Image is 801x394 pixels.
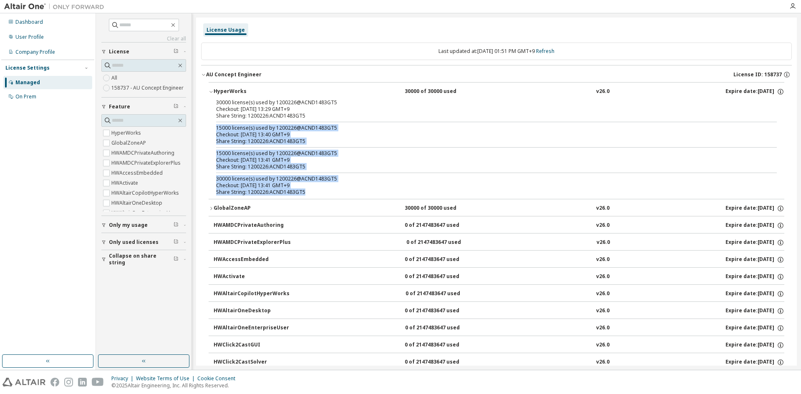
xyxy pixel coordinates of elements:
div: HWAMDCPrivateExplorerPlus [214,239,291,246]
button: AU Concept EngineerLicense ID: 158737 [201,65,792,84]
div: 0 of 2147483647 used [405,324,480,332]
div: v26.0 [596,341,610,349]
button: HWAltairOneDesktop0 of 2147483647 usedv26.0Expire date:[DATE] [214,302,784,320]
label: 158737 - AU Concept Engineer [111,83,185,93]
button: Only used licenses [101,233,186,251]
div: v26.0 [596,359,610,366]
button: HWActivate0 of 2147483647 usedv26.0Expire date:[DATE] [214,268,784,286]
img: linkedin.svg [78,378,87,386]
button: HWClick2CastGUI0 of 2147483647 usedv26.0Expire date:[DATE] [214,336,784,354]
div: HWActivate [214,273,289,281]
div: Expire date: [DATE] [725,359,784,366]
div: License Usage [207,27,245,33]
div: HWAltairCopilotHyperWorks [214,290,290,298]
div: Expire date: [DATE] [725,256,784,264]
a: Refresh [536,48,554,55]
div: Share String: 1200226:ACND1483GT5 [216,113,757,119]
button: HWClick2CastSolver0 of 2147483647 usedv26.0Expire date:[DATE] [214,353,784,371]
label: HWAMDCPrivateExplorerPlus [111,158,182,168]
div: v26.0 [596,205,610,212]
label: HWActivate [111,178,140,188]
div: Expire date: [DATE] [725,205,784,212]
span: Clear filter [174,103,179,110]
span: Collapse on share string [109,253,174,266]
button: Feature [101,98,186,116]
div: v26.0 [596,307,610,315]
button: HWAMDCPrivateAuthoring0 of 2147483647 usedv26.0Expire date:[DATE] [214,216,784,235]
div: Expire date: [DATE] [725,239,784,246]
div: v26.0 [596,88,610,95]
div: GlobalZoneAP [214,205,289,212]
div: HWAltairOneEnterpriseUser [214,324,289,332]
div: AU Concept Engineer [206,71,262,78]
div: User Profile [15,34,44,40]
span: Clear filter [174,222,179,228]
span: Only used licenses [109,239,159,246]
span: Clear filter [174,256,179,263]
p: © 2025 Altair Engineering, Inc. All Rights Reserved. [111,382,240,389]
button: HyperWorks30000 of 30000 usedv26.0Expire date:[DATE] [209,83,784,101]
label: HWAMDCPrivateAuthoring [111,148,176,158]
button: License [101,43,186,61]
label: GlobalZoneAP [111,138,148,148]
div: v26.0 [596,222,610,229]
span: License ID: 158737 [733,71,782,78]
label: HyperWorks [111,128,143,138]
img: altair_logo.svg [3,378,45,386]
div: v26.0 [596,290,610,298]
div: HWAccessEmbedded [214,256,289,264]
img: youtube.svg [92,378,104,386]
button: HWAltairOneEnterpriseUser0 of 2147483647 usedv26.0Expire date:[DATE] [214,319,784,337]
div: v26.0 [597,239,610,246]
div: 30000 of 30000 used [405,88,480,95]
div: License Settings [5,65,50,71]
div: Share String: 1200226:ACND1483GT5 [216,138,757,145]
div: Checkout: [DATE] 13:40 GMT+9 [216,131,757,138]
div: HyperWorks [214,88,289,95]
span: Clear filter [174,239,179,246]
div: Dashboard [15,19,43,25]
div: HWAMDCPrivateAuthoring [214,222,289,229]
div: 15000 license(s) used by 1200226@ACND1483GT5 [216,125,757,131]
div: On Prem [15,93,36,100]
div: Share String: 1200226:ACND1483GT5 [216,189,757,196]
span: Clear filter [174,48,179,55]
div: Privacy [111,375,136,382]
div: Expire date: [DATE] [725,341,784,349]
div: 30000 of 30000 used [405,205,480,212]
span: Only my usage [109,222,148,228]
label: HWAltairOneDesktop [111,198,164,208]
div: 0 of 2147483647 used [406,239,481,246]
button: HWAMDCPrivateExplorerPlus0 of 2147483647 usedv26.0Expire date:[DATE] [214,233,784,252]
div: HWClick2CastSolver [214,359,289,366]
button: Collapse on share string [101,250,186,269]
div: 30000 license(s) used by 1200226@ACND1483GT5 [216,176,757,182]
div: v26.0 [596,324,610,332]
div: 0 of 2147483647 used [405,222,480,229]
label: All [111,73,119,83]
div: 0 of 2147483647 used [405,256,480,264]
div: Share String: 1200226:ACND1483GT5 [216,163,757,170]
div: HWAltairOneDesktop [214,307,289,315]
div: v26.0 [596,273,610,281]
span: Feature [109,103,130,110]
div: Checkout: [DATE] 13:41 GMT+9 [216,157,757,163]
div: 0 of 2147483647 used [406,290,481,298]
div: HWClick2CastGUI [214,341,289,349]
div: Expire date: [DATE] [725,307,784,315]
button: HWAccessEmbedded0 of 2147483647 usedv26.0Expire date:[DATE] [214,251,784,269]
div: Expire date: [DATE] [725,290,784,298]
label: HWAltairCopilotHyperWorks [111,188,181,198]
div: 0 of 2147483647 used [405,307,480,315]
div: Managed [15,79,40,86]
div: Website Terms of Use [136,375,197,382]
div: Expire date: [DATE] [725,324,784,332]
div: v26.0 [596,256,610,264]
button: GlobalZoneAP30000 of 30000 usedv26.0Expire date:[DATE] [209,199,784,218]
img: Altair One [4,3,108,11]
label: HWAltairOneEnterpriseUser [111,208,180,218]
button: HWAltairCopilotHyperWorks0 of 2147483647 usedv26.0Expire date:[DATE] [214,285,784,303]
div: Checkout: [DATE] 13:41 GMT+9 [216,182,757,189]
button: Only my usage [101,216,186,234]
img: facebook.svg [50,378,59,386]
